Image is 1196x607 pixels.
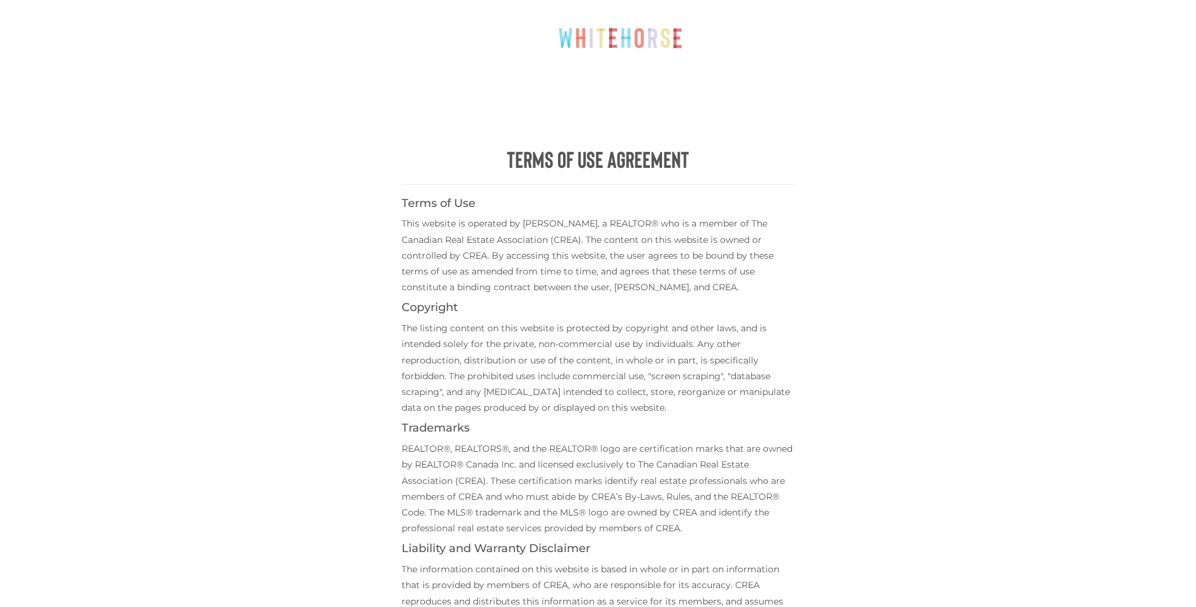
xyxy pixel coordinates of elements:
h4: Copyright [402,302,794,314]
a: Call or Text [PERSON_NAME]: [PHONE_NUMBER] [721,10,946,43]
span: Call or Text [PERSON_NAME]: [PHONE_NUMBER] [736,18,931,35]
a: Explore Whitehorse [363,78,502,103]
h4: Trademarks [402,422,794,435]
nav: Menu [252,78,945,103]
a: About [PERSON_NAME] [652,78,811,103]
h4: Terms of Use [402,197,794,210]
h1: Terms of Use Agreement [402,146,794,172]
h4: Liability and Warranty Disclaimer [402,543,794,555]
a: Buy [518,78,570,103]
a: Home [296,78,347,103]
a: Sell [586,78,636,103]
a: Listings [827,78,900,103]
p: The listing content on this website is protected by copyright and other laws, and is intended sol... [402,321,794,416]
p: This website is operated by [PERSON_NAME], a REALTOR® who is a member of The Canadian Real Estate... [402,216,794,295]
p: REALTOR®, REALTORS®, and the REALTOR® logo are certification marks that are owned by REALTOR® Can... [402,441,794,536]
